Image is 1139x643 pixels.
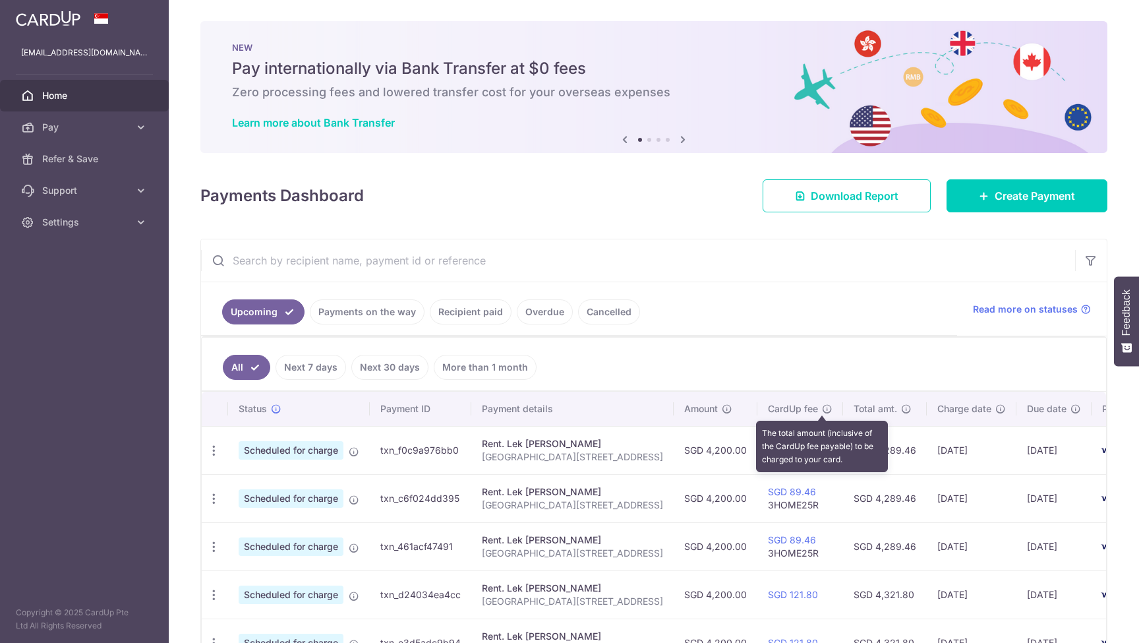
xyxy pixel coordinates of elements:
[995,188,1075,204] span: Create Payment
[239,402,267,415] span: Status
[1095,491,1122,506] img: Bank Card
[482,450,663,464] p: [GEOGRAPHIC_DATA][STREET_ADDRESS]
[843,570,927,619] td: SGD 4,321.80
[927,570,1016,619] td: [DATE]
[276,355,346,380] a: Next 7 days
[223,355,270,380] a: All
[232,116,395,129] a: Learn more about Bank Transfer
[1095,539,1122,555] img: Bank Card
[517,299,573,324] a: Overdue
[42,121,129,134] span: Pay
[768,589,818,600] a: SGD 121.80
[1016,522,1092,570] td: [DATE]
[756,421,888,472] div: The total amount (inclusive of the CardUp fee payable) to be charged to your card.
[763,179,931,212] a: Download Report
[1016,570,1092,619] td: [DATE]
[471,392,674,426] th: Payment details
[222,299,305,324] a: Upcoming
[200,21,1107,153] img: Bank transfer banner
[370,570,471,619] td: txn_d24034ea4cc
[927,522,1016,570] td: [DATE]
[482,547,663,560] p: [GEOGRAPHIC_DATA][STREET_ADDRESS]
[768,486,816,497] a: SGD 89.46
[578,299,640,324] a: Cancelled
[482,595,663,608] p: [GEOGRAPHIC_DATA][STREET_ADDRESS]
[434,355,537,380] a: More than 1 month
[674,570,757,619] td: SGD 4,200.00
[1095,587,1122,603] img: Bank Card
[482,485,663,499] div: Rent. Lek [PERSON_NAME]
[1095,443,1122,458] img: Bank Card
[370,426,471,474] td: txn_f0c9a976bb0
[811,188,898,204] span: Download Report
[973,303,1091,316] a: Read more on statuses
[42,89,129,102] span: Home
[351,355,428,380] a: Next 30 days
[42,152,129,166] span: Refer & Save
[1114,276,1139,366] button: Feedback - Show survey
[482,534,663,547] div: Rent. Lek [PERSON_NAME]
[674,426,757,474] td: SGD 4,200.00
[843,474,927,522] td: SGD 4,289.46
[843,522,927,570] td: SGD 4,289.46
[21,46,148,59] p: [EMAIL_ADDRESS][DOMAIN_NAME]
[927,474,1016,522] td: [DATE]
[1027,402,1066,415] span: Due date
[232,58,1076,79] h5: Pay internationally via Bank Transfer at $0 fees
[370,474,471,522] td: txn_c6f024dd395
[482,582,663,595] div: Rent. Lek [PERSON_NAME]
[232,84,1076,100] h6: Zero processing fees and lowered transfer cost for your overseas expenses
[200,184,364,208] h4: Payments Dashboard
[232,42,1076,53] p: NEW
[16,11,80,26] img: CardUp
[757,474,843,522] td: 3HOME25R
[42,216,129,229] span: Settings
[768,534,816,545] a: SGD 89.46
[430,299,511,324] a: Recipient paid
[854,402,897,415] span: Total amt.
[973,303,1078,316] span: Read more on statuses
[239,489,343,508] span: Scheduled for charge
[482,630,663,643] div: Rent. Lek [PERSON_NAME]
[768,402,818,415] span: CardUp fee
[1016,426,1092,474] td: [DATE]
[370,392,471,426] th: Payment ID
[482,499,663,512] p: [GEOGRAPHIC_DATA][STREET_ADDRESS]
[370,522,471,570] td: txn_461acf47491
[674,522,757,570] td: SGD 4,200.00
[947,179,1107,212] a: Create Payment
[674,474,757,522] td: SGD 4,200.00
[1121,290,1132,336] span: Feedback
[757,522,843,570] td: 3HOME25R
[239,537,343,556] span: Scheduled for charge
[201,239,1075,282] input: Search by recipient name, payment id or reference
[1016,474,1092,522] td: [DATE]
[482,437,663,450] div: Rent. Lek [PERSON_NAME]
[42,184,129,197] span: Support
[310,299,424,324] a: Payments on the way
[937,402,991,415] span: Charge date
[239,441,343,460] span: Scheduled for charge
[927,426,1016,474] td: [DATE]
[239,586,343,604] span: Scheduled for charge
[684,402,718,415] span: Amount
